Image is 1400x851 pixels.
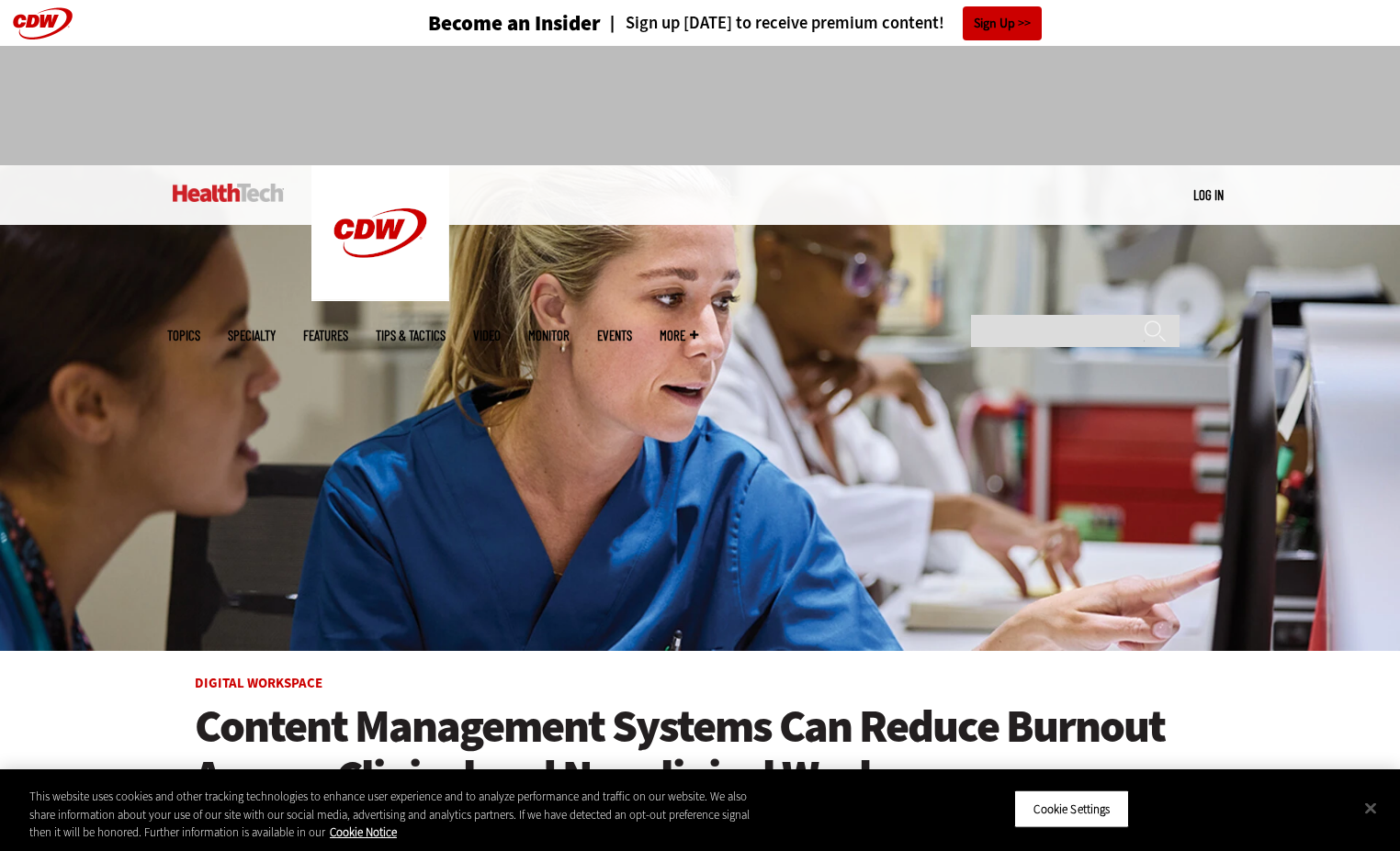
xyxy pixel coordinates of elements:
a: Digital Workspace [195,674,322,692]
span: More [660,329,698,342]
button: Close [1350,788,1391,828]
img: Home [173,184,284,202]
span: Specialty [228,329,276,342]
a: Tips & Tactics [376,329,446,342]
a: Features [303,329,348,342]
a: Video [473,329,501,342]
div: This website uses cookies and other tracking technologies to enhance user experience and to analy... [29,788,770,842]
a: Sign Up [963,6,1042,40]
a: Log in [1193,186,1224,203]
a: CDW [311,286,449,306]
h3: Become an Insider [428,13,601,34]
span: Topics [167,329,200,342]
a: Become an Insider [359,13,601,34]
a: Events [597,329,632,342]
a: Content Management Systems Can Reduce Burnout Among Clinical and Nonclinical Workers [195,701,1205,802]
a: More information about your privacy [330,824,397,840]
button: Cookie Settings [1014,789,1129,828]
a: MonITor [528,329,570,342]
a: Sign up [DATE] to receive premium content! [601,15,944,32]
img: Home [311,165,449,301]
iframe: advertisement [366,64,1034,147]
div: User menu [1193,185,1224,205]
